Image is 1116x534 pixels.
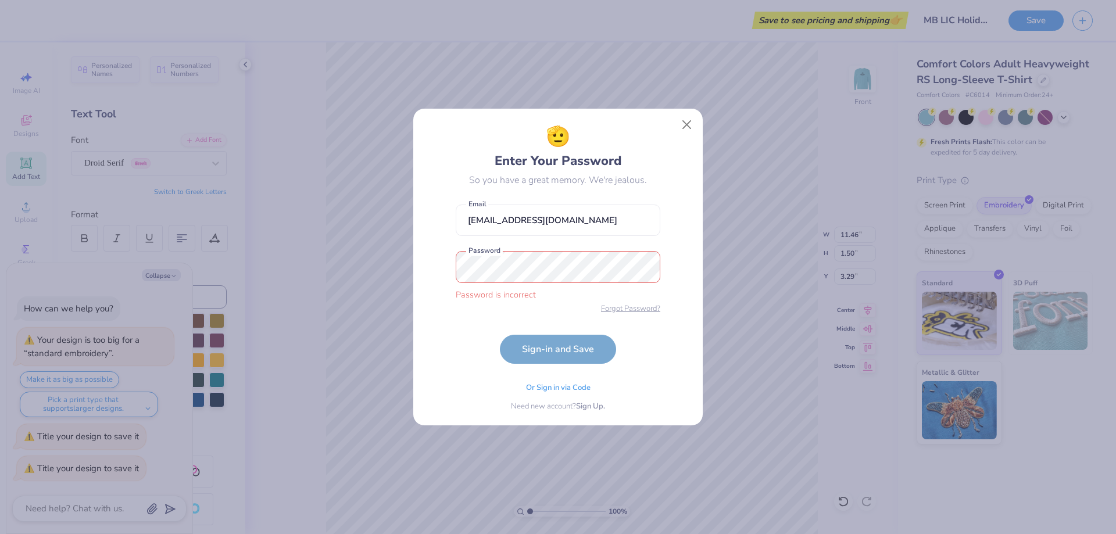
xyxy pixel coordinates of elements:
span: Forgot Password? [601,303,660,315]
span: 🫡 [546,122,570,152]
span: Or Sign in via Code [526,382,591,394]
button: Close [676,114,698,136]
div: Enter Your Password [495,122,621,171]
span: Sign Up. [576,401,605,413]
div: Password is incorrect [456,289,660,302]
div: So you have a great memory. We're jealous. [469,173,647,187]
div: Need new account? [511,401,605,413]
